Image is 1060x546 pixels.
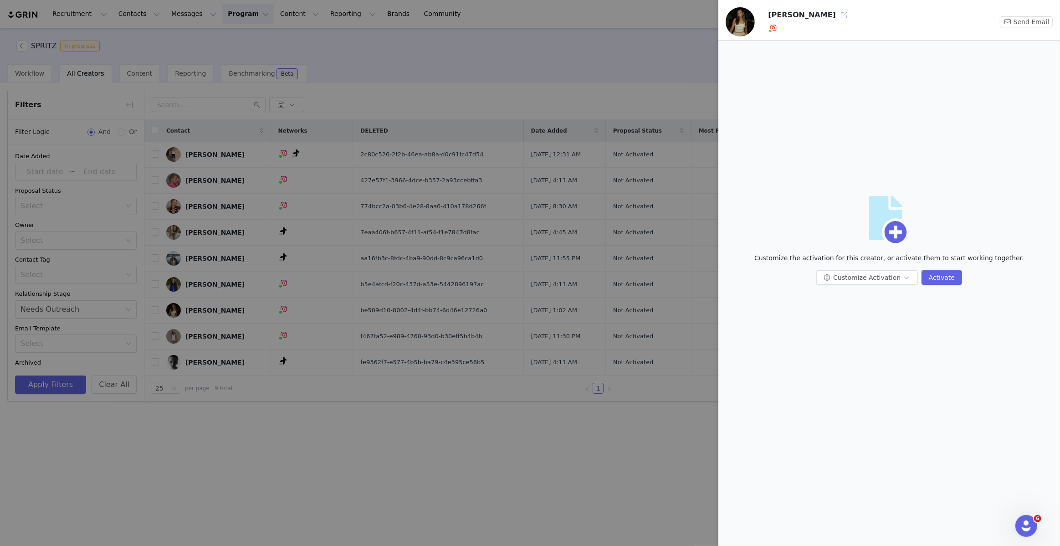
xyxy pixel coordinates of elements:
img: 27bd191c-d34c-4c82-bee5-066c0ee23c6b--s.jpg [726,7,755,36]
p: Customize the activation for this creator, or activate them to start working together. [754,253,1024,263]
button: Customize Activation [816,270,918,285]
button: Send Email [1000,16,1053,27]
h3: [PERSON_NAME] [768,10,836,21]
button: Activate [922,270,962,285]
span: 6 [1034,515,1041,522]
iframe: Intercom live chat [1015,515,1037,537]
img: instagram.svg [770,24,777,31]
